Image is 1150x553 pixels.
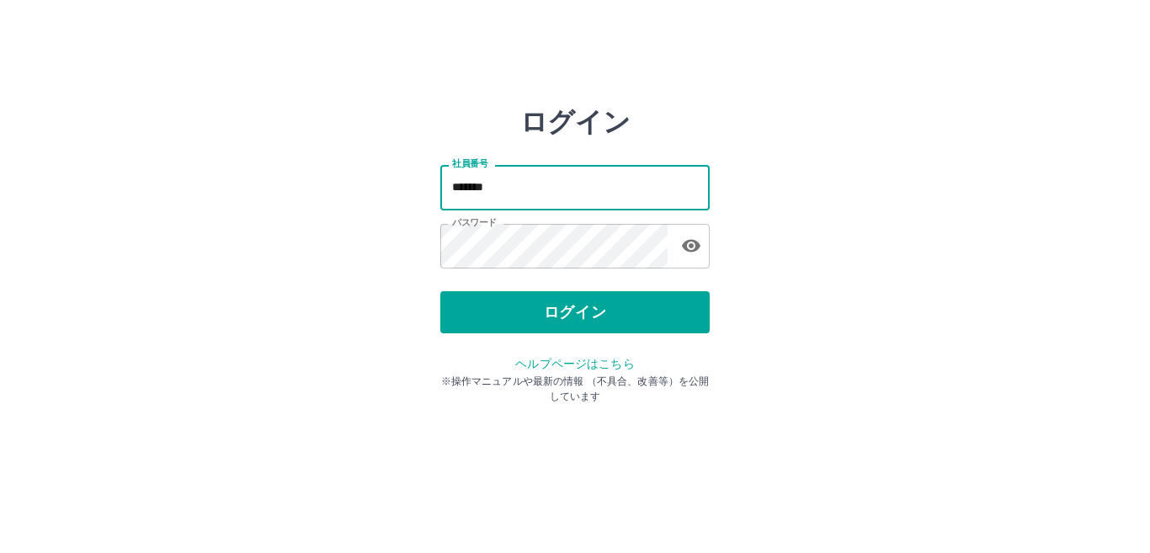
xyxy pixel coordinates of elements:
[452,216,497,229] label: パスワード
[452,157,487,170] label: 社員番号
[520,106,631,138] h2: ログイン
[515,357,634,370] a: ヘルプページはこちら
[440,291,710,333] button: ログイン
[440,374,710,404] p: ※操作マニュアルや最新の情報 （不具合、改善等）を公開しています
